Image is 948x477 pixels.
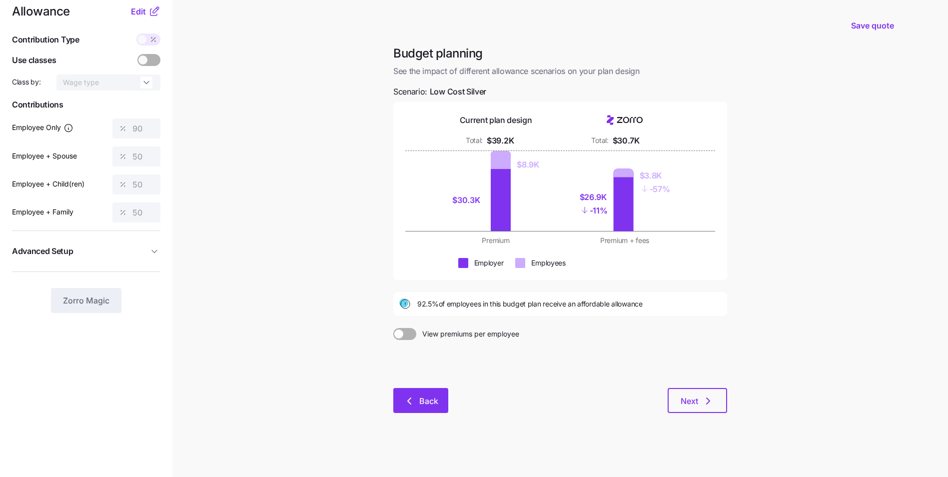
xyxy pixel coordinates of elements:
div: Current plan design [460,114,532,126]
h1: Budget planning [393,45,727,61]
div: $3.8K [640,169,670,182]
span: Low Cost Silver [430,85,486,98]
button: Advanced Setup [12,239,160,263]
div: Premium [437,235,554,245]
label: Employee + Spouse [12,150,77,161]
div: - 11% [580,203,608,217]
label: Employee Only [12,122,73,133]
span: 92.5% of employees in this budget plan receive an affordable allowance [417,299,643,309]
span: Back [419,395,438,407]
label: Employee + Child(ren) [12,178,84,189]
span: Scenario: [393,85,486,98]
span: Advanced Setup [12,245,73,257]
span: Zorro Magic [63,294,109,306]
button: Back [393,388,448,413]
span: Contribution Type [12,33,79,46]
div: Employer [474,258,504,268]
button: Next [668,388,727,413]
label: Employee + Family [12,206,73,217]
div: Total: [591,135,608,145]
div: $8.9K [517,158,539,171]
div: Employees [531,258,565,268]
div: $26.9K [580,191,608,203]
span: Allowance [12,5,70,17]
button: Edit [131,5,148,17]
span: Use classes [12,54,56,66]
div: Total: [466,135,483,145]
div: $30.3K [452,194,485,206]
button: Save quote [843,11,902,39]
div: $39.2K [487,134,514,147]
span: Next [681,395,698,407]
span: View premiums per employee [416,328,519,340]
div: - 57% [640,182,670,195]
span: Edit [131,5,146,17]
span: See the impact of different allowance scenarios on your plan design [393,65,727,77]
button: Zorro Magic [51,288,121,313]
span: Save quote [851,19,894,31]
div: Premium + fees [566,235,683,245]
div: $30.7K [613,134,640,147]
span: Contributions [12,98,160,111]
span: Class by: [12,77,40,87]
